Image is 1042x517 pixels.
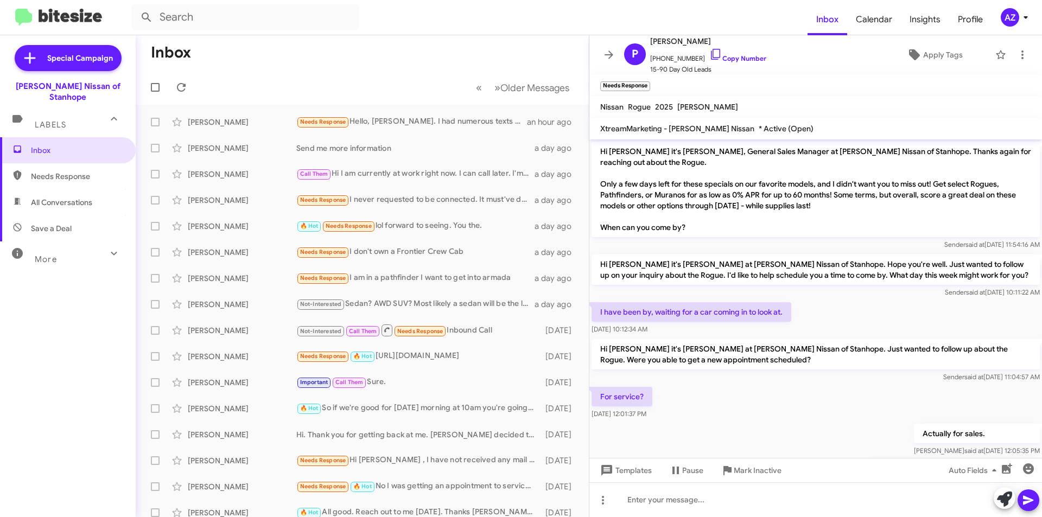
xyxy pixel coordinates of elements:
a: Inbox [808,4,847,35]
div: Hi [PERSON_NAME] , I have not received any mail coupons for service as I have in the past . Can y... [296,454,540,467]
div: I don't own a Frontier Crew Cab [296,246,535,258]
button: Next [488,76,576,99]
div: So if we're good for [DATE] morning at 10am you're going to be working with my sales pro [PERSON_... [296,402,540,414]
span: Calendar [847,4,901,35]
div: I never requested to be connected. It must've done it automatically [296,194,535,206]
div: Sedan? AWD SUV? Most likely a sedan will be the least expensive in this market. [296,298,535,310]
button: Apply Tags [879,45,990,65]
span: Needs Response [326,222,372,229]
span: Needs Response [300,353,346,360]
span: * Active (Open) [759,124,814,133]
span: Not-Interested [300,301,342,308]
span: Sender [DATE] 11:04:57 AM [943,373,1040,381]
span: Rogue [628,102,651,112]
p: I have been by, waiting for a car coming in to look at. [592,302,791,322]
div: [PERSON_NAME] [188,481,296,492]
div: a day ago [535,247,580,258]
span: Pause [682,461,703,480]
div: Hello, [PERSON_NAME]. I had numerous texts from sales people. Honestly, this has been very frustr... [296,116,527,128]
span: Labels [35,120,66,130]
a: Profile [949,4,992,35]
div: AZ [1001,8,1019,27]
span: [PERSON_NAME] [DATE] 12:05:35 PM [914,446,1040,455]
div: [PERSON_NAME] [188,403,296,414]
div: [PERSON_NAME] [188,117,296,127]
span: Call Them [300,170,328,177]
a: Copy Number [709,54,766,62]
a: Insights [901,4,949,35]
span: 2025 [655,102,673,112]
span: Needs Response [300,275,346,282]
div: Sure. [296,376,540,388]
div: [DATE] [540,429,580,440]
span: Apply Tags [923,45,963,65]
span: Call Them [349,328,377,335]
span: [DATE] 10:12:34 AM [592,325,647,333]
div: [PERSON_NAME] [188,195,296,206]
span: Sender [DATE] 11:54:16 AM [944,240,1040,248]
button: Mark Inactive [712,461,790,480]
div: [PERSON_NAME] [188,377,296,388]
p: Hi [PERSON_NAME] it's [PERSON_NAME] at [PERSON_NAME] Nissan of Stanhope. Hope you're well. Just w... [592,254,1040,285]
div: [DATE] [540,377,580,388]
span: » [494,81,500,94]
span: said at [965,240,984,248]
button: Auto Fields [940,461,1009,480]
span: Needs Response [397,328,443,335]
a: Special Campaign [15,45,122,71]
h1: Inbox [151,44,191,61]
span: « [476,81,482,94]
span: Needs Response [300,196,346,203]
span: Important [300,379,328,386]
span: Templates [598,461,652,480]
span: Mark Inactive [734,461,781,480]
span: Auto Fields [949,461,1001,480]
span: XtreamMarketing - [PERSON_NAME] Nissan [600,124,754,133]
span: Needs Response [300,248,346,256]
div: [PERSON_NAME] [188,299,296,310]
div: Hi. Thank you for getting back at me. [PERSON_NAME] decided to go with a different car. Thank you... [296,429,540,440]
span: Save a Deal [31,223,72,234]
span: Special Campaign [47,53,113,63]
span: [DATE] 12:01:37 PM [592,410,646,418]
span: Needs Response [300,118,346,125]
div: [PERSON_NAME] [188,351,296,362]
span: Older Messages [500,82,569,94]
div: [PERSON_NAME] [188,169,296,180]
div: a day ago [535,221,580,232]
p: Hi [PERSON_NAME] it's [PERSON_NAME], General Sales Manager at [PERSON_NAME] Nissan of Stanhope. T... [592,142,1040,237]
div: [DATE] [540,455,580,466]
span: [PERSON_NAME] [650,35,766,48]
input: Search [131,4,359,30]
span: Needs Response [31,171,123,182]
span: More [35,254,57,264]
button: Pause [660,461,712,480]
div: a day ago [535,273,580,284]
p: Hi [PERSON_NAME] it's [PERSON_NAME] at [PERSON_NAME] Nissan of Stanhope. Just wanted to follow up... [592,339,1040,369]
p: Actually for sales. [914,424,1040,443]
div: [PERSON_NAME] [188,247,296,258]
div: a day ago [535,299,580,310]
span: Sender [DATE] 10:11:22 AM [945,288,1040,296]
span: Inbox [31,145,123,156]
div: [DATE] [540,351,580,362]
span: [PHONE_NUMBER] [650,48,766,64]
nav: Page navigation example [470,76,576,99]
div: [DATE] [540,325,580,336]
span: 🔥 Hot [300,509,319,516]
span: Nissan [600,102,624,112]
span: Needs Response [300,483,346,490]
span: said at [966,288,985,296]
div: [PERSON_NAME] [188,221,296,232]
div: [PERSON_NAME] [188,143,296,154]
button: Previous [469,76,488,99]
span: All Conversations [31,197,92,208]
div: [DATE] [540,481,580,492]
span: 🔥 Hot [353,353,372,360]
div: Send me more information [296,143,535,154]
span: [PERSON_NAME] [677,102,738,112]
span: Not-Interested [300,328,342,335]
